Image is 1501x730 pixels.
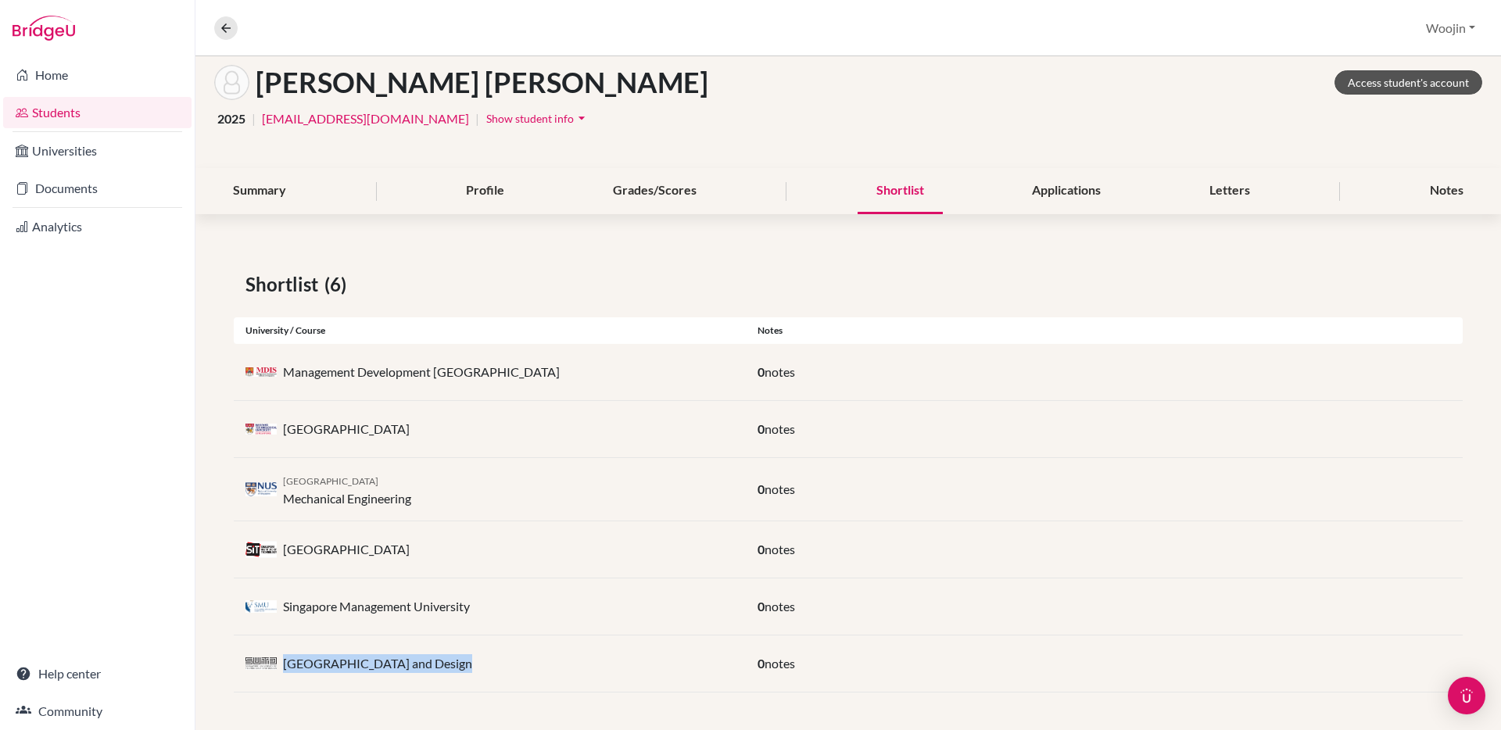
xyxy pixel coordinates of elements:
p: Management Development [GEOGRAPHIC_DATA] [283,363,560,381]
button: Woojin [1419,13,1482,43]
div: Grades/Scores [594,168,715,214]
span: 0 [758,481,765,496]
a: Access student's account [1334,70,1482,95]
span: 0 [758,542,765,556]
i: arrow_drop_down [574,110,589,126]
span: notes [765,421,795,436]
img: Bridge-U [13,16,75,41]
p: [GEOGRAPHIC_DATA] [283,540,410,559]
img: sg_ntu_9r81p9ub.png [245,424,277,435]
span: notes [765,599,795,614]
img: Markus Jia Ren Yang's avatar [214,65,249,100]
p: Singapore Management University [283,597,470,616]
span: 2025 [217,109,245,128]
span: | [252,109,256,128]
img: sg_smu_7kstt09b.png [245,600,277,613]
span: (6) [324,270,353,299]
span: notes [765,656,795,671]
a: Documents [3,173,192,204]
a: Analytics [3,211,192,242]
div: Profile [447,168,523,214]
div: Shortlist [858,168,943,214]
img: sg_sut_d6zopokl.png [245,657,277,671]
span: Shortlist [245,270,324,299]
img: sg_tec_7ku_gidc.png [245,541,277,557]
span: notes [765,542,795,556]
a: Home [3,59,192,91]
span: 0 [758,599,765,614]
button: Show student infoarrow_drop_down [485,106,590,131]
div: University / Course [234,324,746,338]
span: [GEOGRAPHIC_DATA] [283,475,378,487]
a: Community [3,696,192,727]
div: Open Intercom Messenger [1448,677,1485,714]
a: Students [3,97,192,128]
img: sg_mdi_nhkuag1r.png [245,367,277,378]
span: | [475,109,479,128]
img: sg_nus_04zdlme1.jpeg [245,482,277,496]
a: Help center [3,658,192,689]
span: 0 [758,421,765,436]
span: Show student info [486,112,574,125]
div: Notes [1411,168,1482,214]
span: notes [765,481,795,496]
div: Applications [1013,168,1119,214]
div: Mechanical Engineering [283,471,411,508]
div: Notes [746,324,1463,338]
a: Universities [3,135,192,166]
p: [GEOGRAPHIC_DATA] and Design [283,654,472,673]
div: Letters [1191,168,1269,214]
h1: [PERSON_NAME] [PERSON_NAME] [256,66,708,99]
span: 0 [758,656,765,671]
p: [GEOGRAPHIC_DATA] [283,420,410,438]
div: Summary [214,168,305,214]
span: notes [765,364,795,379]
a: [EMAIL_ADDRESS][DOMAIN_NAME] [262,109,469,128]
span: 0 [758,364,765,379]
